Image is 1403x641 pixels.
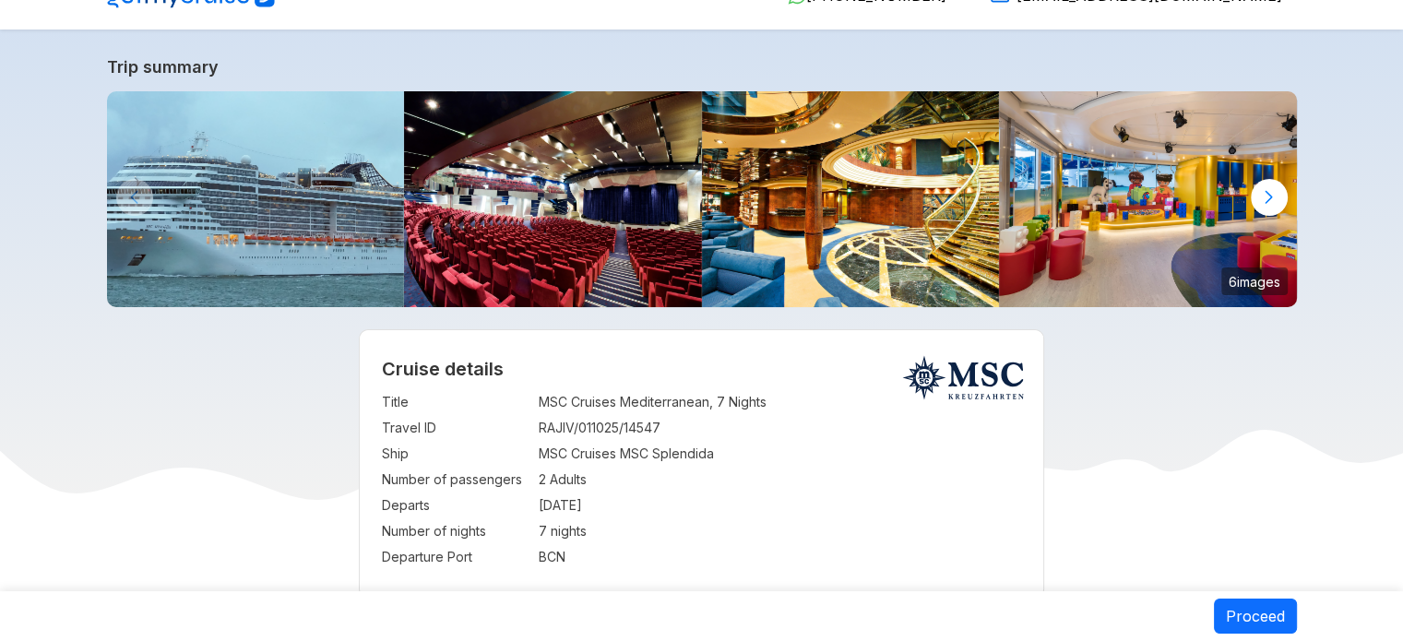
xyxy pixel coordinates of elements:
[539,389,1021,415] td: MSC Cruises Mediterranean, 7 Nights
[529,415,539,441] td: :
[539,467,1021,493] td: 2 Adults
[529,544,539,570] td: :
[382,389,529,415] td: Title
[529,493,539,518] td: :
[107,57,1297,77] a: Trip summary
[702,91,1000,307] img: sp_public_area_yc_concierge_reception_04.jpg
[999,91,1297,307] img: sp_public_area_lego_club_03.jpg
[529,389,539,415] td: :
[1214,599,1297,634] button: Proceed
[382,441,529,467] td: Ship
[382,518,529,544] td: Number of nights
[382,358,1021,380] h2: Cruise details
[539,493,1021,518] td: [DATE]
[382,467,529,493] td: Number of passengers
[382,493,529,518] td: Departs
[529,467,539,493] td: :
[1221,267,1288,295] small: 6 images
[529,441,539,467] td: :
[107,91,405,307] img: MSC_SPLENDIDA_%2820037774212%29.jpg
[382,544,529,570] td: Departure Port
[382,415,529,441] td: Travel ID
[539,518,1021,544] td: 7 nights
[539,441,1021,467] td: MSC Cruises MSC Splendida
[539,544,1021,570] td: BCN
[529,518,539,544] td: :
[404,91,702,307] img: sp_public_area_the_strand_theatre_01.jpg
[539,415,1021,441] td: RAJIV/011025/14547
